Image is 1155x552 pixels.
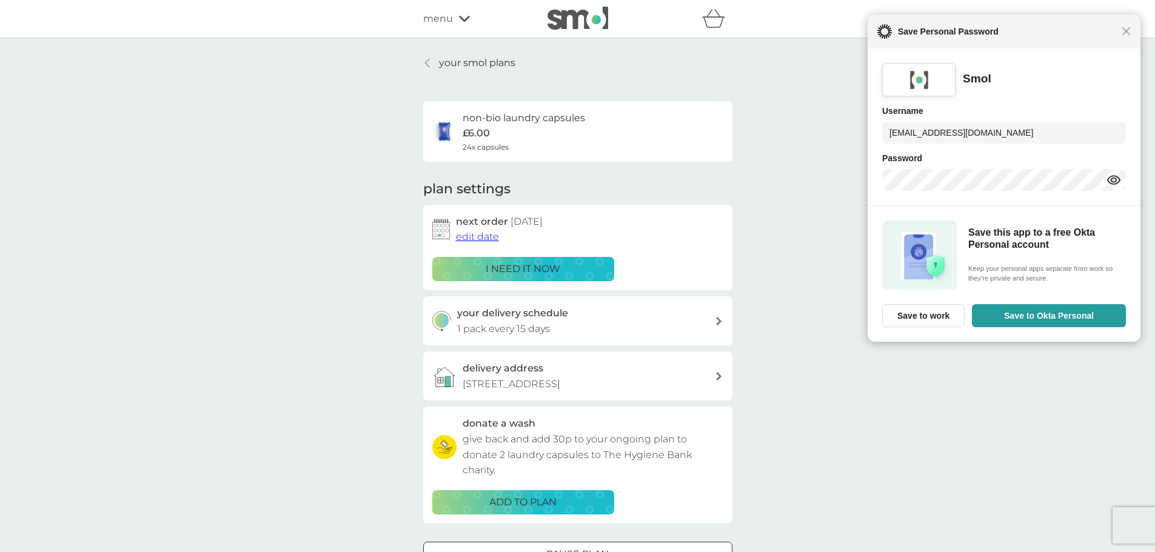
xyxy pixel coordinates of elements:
[909,70,929,90] img: 9EA5sIAAAABklEQVQDAFoapwTlSEw5AAAAAElFTkSuQmCC
[432,490,614,514] button: ADD TO PLAN
[423,296,732,345] button: your delivery schedule1 pack every 15 days
[892,24,1122,39] span: Save Personal Password
[456,214,543,230] h2: next order
[882,304,965,327] button: Save to work
[423,351,732,401] a: delivery address[STREET_ADDRESS]
[432,119,457,144] img: non-bio laundry capsules
[423,180,511,199] h2: plan settings
[457,305,568,321] h3: your delivery schedule
[463,376,560,392] p: [STREET_ADDRESS]
[463,110,585,126] h6: non-bio laundry capsules
[463,125,490,141] p: £6.00
[432,257,614,281] button: i need it now
[463,141,509,153] span: 24x capsules
[463,431,723,478] p: give back and add 30p to your ongoing plan to donate 2 laundry capsules to The Hygiene Bank charity.
[456,229,499,245] button: edit date
[968,264,1122,284] span: Keep your personal apps separate from work so they're private and secure.
[882,104,1126,118] h6: Username
[511,216,543,227] span: [DATE]
[486,261,560,277] p: i need it now
[423,11,453,27] span: menu
[423,55,515,71] a: your smol plans
[972,304,1126,327] button: Save to Okta Personal
[702,7,732,31] div: basket
[968,227,1122,251] h5: Save this app to a free Okta Personal account
[547,7,608,30] img: smol
[457,321,550,337] p: 1 pack every 15 days
[456,231,499,242] span: edit date
[463,361,543,376] h3: delivery address
[489,494,557,510] p: ADD TO PLAN
[963,71,991,87] div: Smol
[1122,27,1131,36] span: Close
[882,151,1126,165] h6: Password
[463,416,535,431] h3: donate a wash
[439,55,515,71] p: your smol plans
